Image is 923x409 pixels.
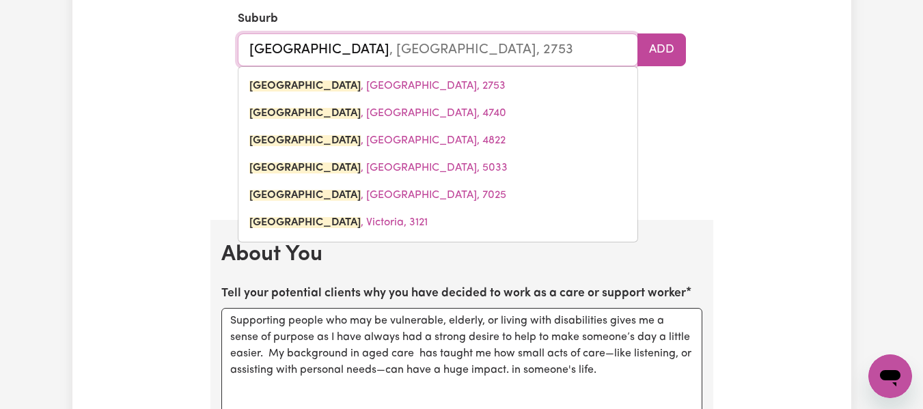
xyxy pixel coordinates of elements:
[238,182,637,209] a: RICHMOND, Tasmania, 7025
[221,242,702,268] h2: About You
[249,163,508,173] span: , [GEOGRAPHIC_DATA], 5033
[238,209,637,236] a: RICHMOND, Victoria, 3121
[238,154,637,182] a: RICHMOND, South Australia, 5033
[249,135,361,146] mark: [GEOGRAPHIC_DATA]
[238,72,637,100] a: RICHMOND, New South Wales, 2753
[249,190,506,201] span: , [GEOGRAPHIC_DATA], 7025
[249,81,361,91] mark: [GEOGRAPHIC_DATA]
[637,33,686,66] button: Add to preferred suburbs
[249,108,506,119] span: , [GEOGRAPHIC_DATA], 4740
[221,285,686,302] label: Tell your potential clients why you have decided to work as a care or support worker
[868,354,912,398] iframe: Button to launch messaging window
[238,10,278,28] label: Suburb
[249,81,506,91] span: , [GEOGRAPHIC_DATA], 2753
[249,108,361,119] mark: [GEOGRAPHIC_DATA]
[249,135,506,146] span: , [GEOGRAPHIC_DATA], 4822
[238,33,638,66] input: e.g. North Bondi, New South Wales
[249,217,361,228] mark: [GEOGRAPHIC_DATA]
[249,190,361,201] mark: [GEOGRAPHIC_DATA]
[238,66,638,242] div: menu-options
[238,100,637,127] a: RICHMOND, Queensland, 4740
[249,163,361,173] mark: [GEOGRAPHIC_DATA]
[249,217,428,228] span: , Victoria, 3121
[238,127,637,154] a: RICHMOND, Queensland, 4822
